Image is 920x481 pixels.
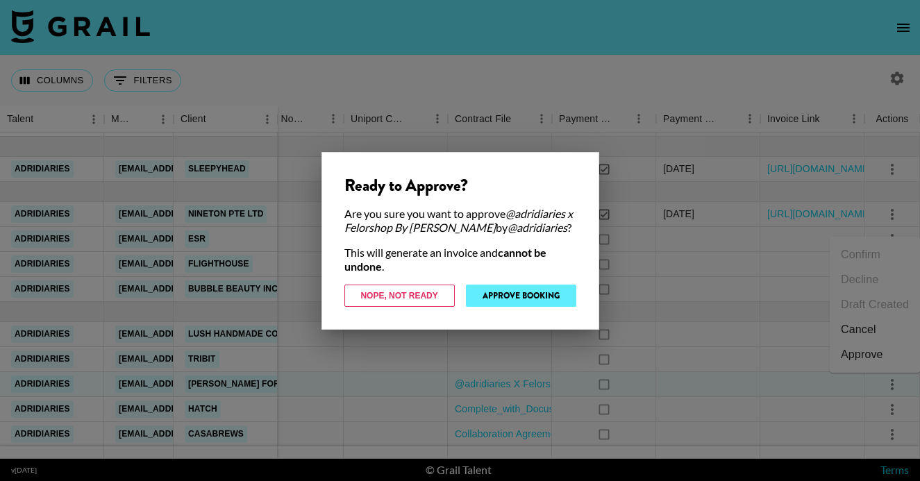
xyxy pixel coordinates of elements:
div: Ready to Approve? [344,175,576,196]
div: Are you sure you want to approve by ? [344,207,576,235]
button: Nope, Not Ready [344,285,455,307]
div: This will generate an invoice and . [344,246,576,273]
button: Approve Booking [466,285,576,307]
em: @adridiaries x Felorshop By [PERSON_NAME] [344,207,573,234]
em: @ adridiaries [508,221,567,234]
strong: cannot be undone [344,246,546,273]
